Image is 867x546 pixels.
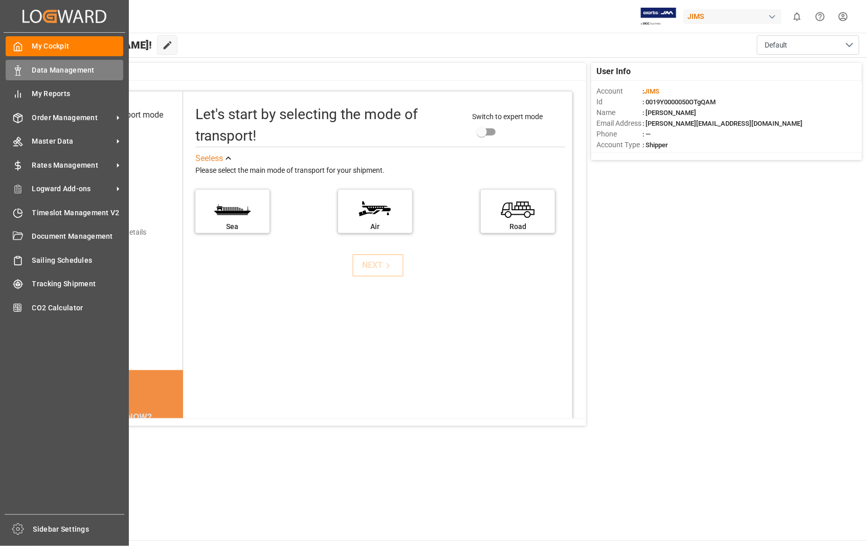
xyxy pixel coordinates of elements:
[6,60,123,80] a: Data Management
[809,5,832,28] button: Help Center
[32,184,113,194] span: Logward Add-ons
[352,254,404,277] button: NEXT
[765,40,788,51] span: Default
[6,250,123,270] a: Sailing Schedules
[596,118,642,129] span: Email Address
[642,109,696,117] span: : [PERSON_NAME]
[195,152,223,165] div: See less
[641,8,676,26] img: Exertis%20JAM%20-%20Email%20Logo.jpg_1722504956.jpg
[642,130,651,138] span: : —
[32,41,124,52] span: My Cockpit
[757,35,859,55] button: open menu
[6,202,123,222] a: Timeslot Management V2
[195,165,566,177] div: Please select the main mode of transport for your shipment.
[195,104,462,147] div: Let's start by selecting the mode of transport!
[6,298,123,317] a: CO2 Calculator
[32,136,113,147] span: Master Data
[596,65,631,78] span: User Info
[32,112,113,123] span: Order Management
[642,87,659,95] span: :
[32,65,124,76] span: Data Management
[201,221,264,232] div: Sea
[32,88,124,99] span: My Reports
[644,87,659,95] span: JIMS
[486,221,550,232] div: Road
[82,227,146,238] div: Add shipping details
[32,303,124,313] span: CO2 Calculator
[32,279,124,289] span: Tracking Shipment
[642,120,803,127] span: : [PERSON_NAME][EMAIL_ADDRESS][DOMAIN_NAME]
[596,97,642,107] span: Id
[362,259,393,271] div: NEXT
[343,221,407,232] div: Air
[683,9,782,24] div: JIMS
[786,5,809,28] button: show 0 new notifications
[642,141,668,149] span: : Shipper
[642,98,716,106] span: : 0019Y0000050OTgQAM
[472,112,543,121] span: Switch to expert mode
[596,86,642,97] span: Account
[6,226,123,246] a: Document Management
[6,36,123,56] a: My Cockpit
[683,7,786,26] button: JIMS
[32,255,124,266] span: Sailing Schedules
[596,107,642,118] span: Name
[596,129,642,140] span: Phone
[32,208,124,218] span: Timeslot Management V2
[33,524,125,535] span: Sidebar Settings
[32,160,113,171] span: Rates Management
[32,231,124,242] span: Document Management
[6,274,123,294] a: Tracking Shipment
[596,140,642,150] span: Account Type
[6,84,123,104] a: My Reports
